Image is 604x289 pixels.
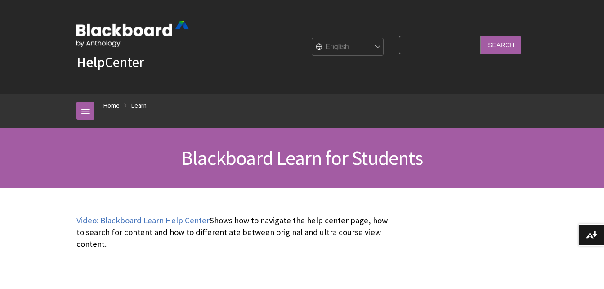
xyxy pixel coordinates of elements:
[312,38,384,56] select: Site Language Selector
[76,215,210,226] a: Video: Blackboard Learn Help Center
[131,100,147,111] a: Learn
[76,215,394,250] p: Shows how to navigate the help center page, how to search for content and how to differentiate be...
[76,53,105,71] strong: Help
[181,145,423,170] span: Blackboard Learn for Students
[103,100,120,111] a: Home
[481,36,521,54] input: Search
[76,53,144,71] a: HelpCenter
[76,21,189,47] img: Blackboard by Anthology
